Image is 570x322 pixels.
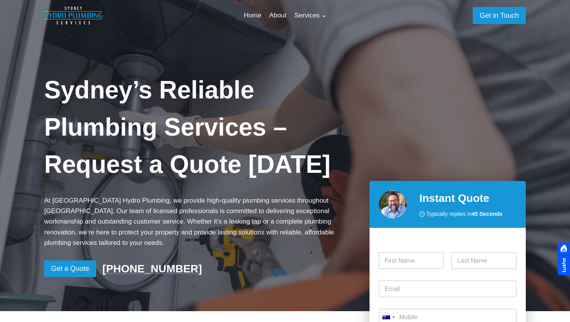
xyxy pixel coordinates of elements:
[240,6,330,25] nav: Primary Navigation
[290,6,330,25] a: Services
[451,252,516,269] input: Last Name
[426,210,503,219] span: Typically replies in
[44,71,357,183] h1: Sydney’s Reliable Plumbing Services – Request a Quote [DATE]
[379,252,444,269] input: First Name
[240,6,265,25] a: Home
[294,10,326,21] span: Services
[44,260,96,277] a: Get a Quote
[51,263,89,274] span: Get a Quote
[44,7,102,24] img: Sydney Hydro Plumbing Logo
[102,261,202,277] a: [PHONE_NUMBER]
[379,281,516,297] input: Email
[473,7,526,24] a: Get in Touch
[44,195,357,248] p: At [GEOGRAPHIC_DATA] Hydro Plumbing, we provide high-quality plumbing services throughout [GEOGRA...
[472,211,503,217] strong: 45 Seconds
[419,190,516,207] h2: Instant Quote
[265,6,290,25] a: About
